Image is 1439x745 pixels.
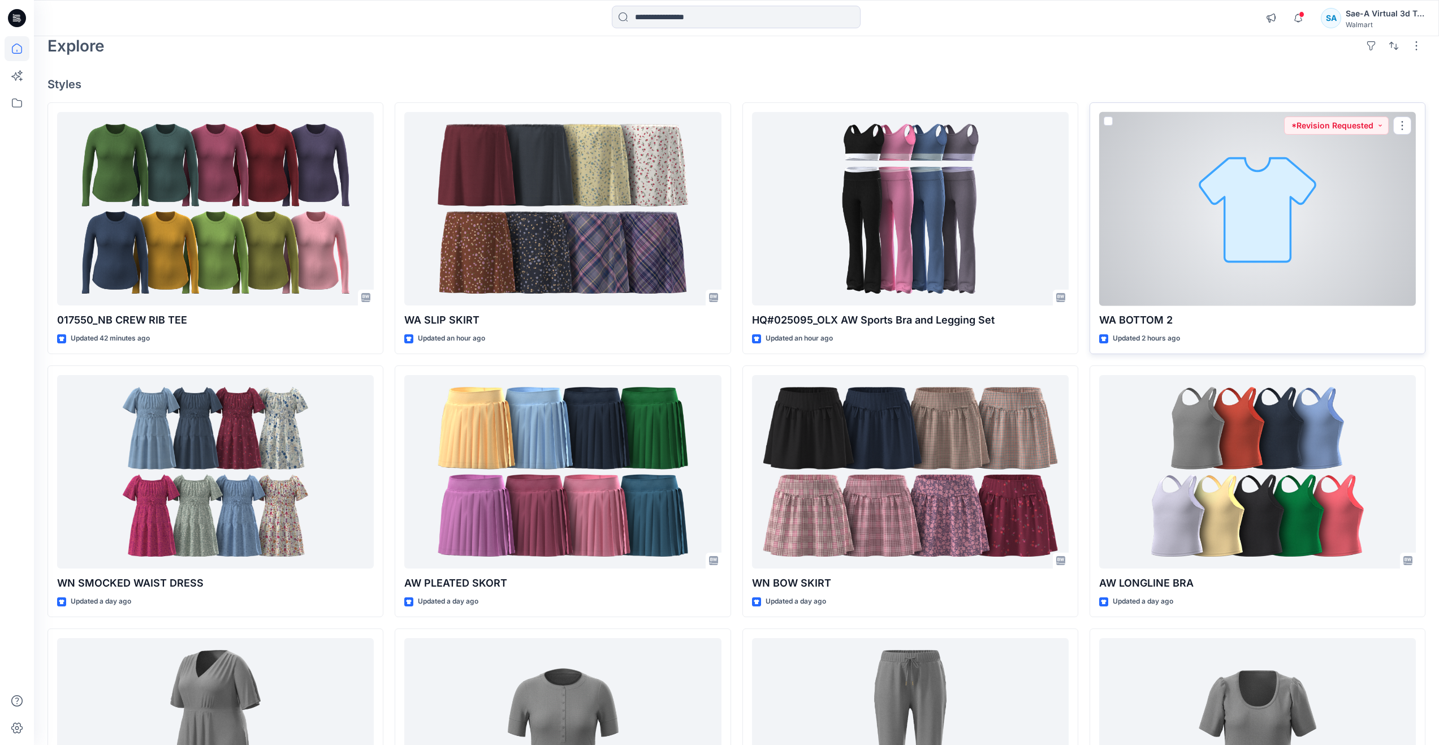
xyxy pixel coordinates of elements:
p: Updated 42 minutes ago [71,333,150,344]
p: Updated a day ago [766,596,826,608]
p: Updated an hour ago [766,333,833,344]
p: Updated 2 hours ago [1113,333,1180,344]
a: 017550_NB CREW RIB TEE [57,112,374,306]
p: WA SLIP SKIRT [404,312,721,328]
p: Updated a day ago [418,596,478,608]
a: WN SMOCKED WAIST DRESS [57,375,374,569]
h2: Explore [47,37,105,55]
h4: Styles [47,77,1425,91]
div: Sae-A Virtual 3d Team [1346,7,1425,20]
a: AW PLEATED SKORT [404,375,721,569]
a: WN BOW SKIRT [752,375,1069,569]
div: SA [1321,8,1341,28]
p: Updated an hour ago [418,333,485,344]
a: WA SLIP SKIRT [404,112,721,306]
a: AW LONGLINE BRA [1099,375,1416,569]
div: Walmart [1346,20,1425,29]
p: HQ#025095_OLX AW Sports Bra and Legging Set [752,312,1069,328]
p: AW LONGLINE BRA [1099,575,1416,591]
p: WN BOW SKIRT [752,575,1069,591]
a: WA BOTTOM 2 [1099,112,1416,306]
p: 017550_NB CREW RIB TEE [57,312,374,328]
p: WA BOTTOM 2 [1099,312,1416,328]
p: Updated a day ago [71,596,131,608]
a: HQ#025095_OLX AW Sports Bra and Legging Set [752,112,1069,306]
p: AW PLEATED SKORT [404,575,721,591]
p: Updated a day ago [1113,596,1173,608]
p: WN SMOCKED WAIST DRESS [57,575,374,591]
